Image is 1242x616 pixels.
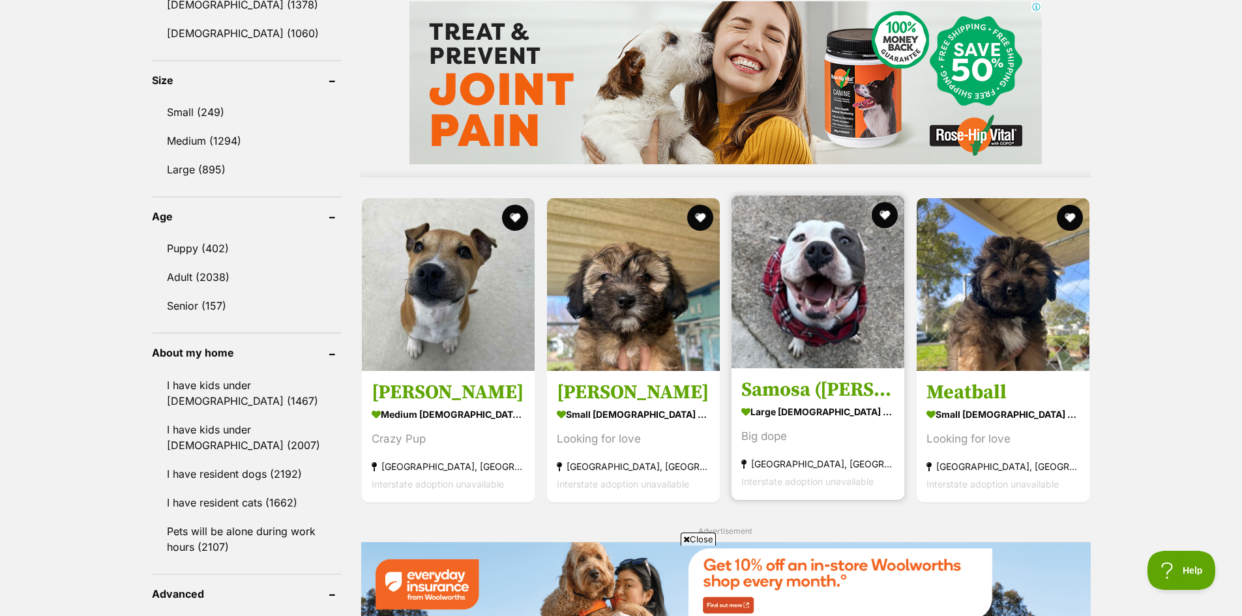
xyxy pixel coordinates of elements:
[372,405,525,424] strong: medium [DEMOGRAPHIC_DATA] Dog
[152,74,341,86] header: Size
[547,198,720,371] img: Sonny - Maltese Terrier Dog
[152,489,341,516] a: I have resident cats (1662)
[152,347,341,359] header: About my home
[372,458,525,475] strong: [GEOGRAPHIC_DATA], [GEOGRAPHIC_DATA]
[152,292,341,319] a: Senior (157)
[926,430,1080,448] div: Looking for love
[926,478,1059,490] span: Interstate adoption unavailable
[152,416,341,459] a: I have kids under [DEMOGRAPHIC_DATA] (2007)
[372,430,525,448] div: Crazy Pup
[741,455,895,473] strong: [GEOGRAPHIC_DATA], [GEOGRAPHIC_DATA]
[384,551,859,609] iframe: Advertisement
[741,428,895,445] div: Big dope
[547,370,720,503] a: [PERSON_NAME] small [DEMOGRAPHIC_DATA] Dog Looking for love [GEOGRAPHIC_DATA], [GEOGRAPHIC_DATA] ...
[372,380,525,405] h3: [PERSON_NAME]
[152,98,341,126] a: Small (249)
[681,533,716,546] span: Close
[409,1,1042,164] iframe: Advertisement
[917,198,1089,371] img: Meatball - Maltese Terrier Dog
[152,460,341,488] a: I have resident dogs (2192)
[872,202,898,228] button: favourite
[362,198,535,371] img: Cecil - Staffordshire Bull Terrier Dog
[557,380,710,405] h3: [PERSON_NAME]
[152,235,341,262] a: Puppy (402)
[741,476,874,487] span: Interstate adoption unavailable
[152,588,341,600] header: Advanced
[917,370,1089,503] a: Meatball small [DEMOGRAPHIC_DATA] Dog Looking for love [GEOGRAPHIC_DATA], [GEOGRAPHIC_DATA] Inter...
[372,478,504,490] span: Interstate adoption unavailable
[152,20,341,47] a: [DEMOGRAPHIC_DATA] (1060)
[698,526,752,536] span: Advertisement
[362,370,535,503] a: [PERSON_NAME] medium [DEMOGRAPHIC_DATA] Dog Crazy Pup [GEOGRAPHIC_DATA], [GEOGRAPHIC_DATA] Inters...
[926,458,1080,475] strong: [GEOGRAPHIC_DATA], [GEOGRAPHIC_DATA]
[926,380,1080,405] h3: Meatball
[557,478,689,490] span: Interstate adoption unavailable
[557,430,710,448] div: Looking for love
[152,518,341,561] a: Pets will be alone during work hours (2107)
[1057,205,1083,231] button: favourite
[557,458,710,475] strong: [GEOGRAPHIC_DATA], [GEOGRAPHIC_DATA]
[926,405,1080,424] strong: small [DEMOGRAPHIC_DATA] Dog
[557,405,710,424] strong: small [DEMOGRAPHIC_DATA] Dog
[732,196,904,368] img: Samosa (Sammy) - American Bulldog
[741,377,895,402] h3: Samosa ([PERSON_NAME])
[1147,551,1216,590] iframe: Help Scout Beacon - Open
[741,402,895,421] strong: large [DEMOGRAPHIC_DATA] Dog
[152,372,341,415] a: I have kids under [DEMOGRAPHIC_DATA] (1467)
[732,368,904,500] a: Samosa ([PERSON_NAME]) large [DEMOGRAPHIC_DATA] Dog Big dope [GEOGRAPHIC_DATA], [GEOGRAPHIC_DATA]...
[152,127,341,154] a: Medium (1294)
[152,156,341,183] a: Large (895)
[687,205,713,231] button: favourite
[502,205,528,231] button: favourite
[152,263,341,291] a: Adult (2038)
[152,211,341,222] header: Age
